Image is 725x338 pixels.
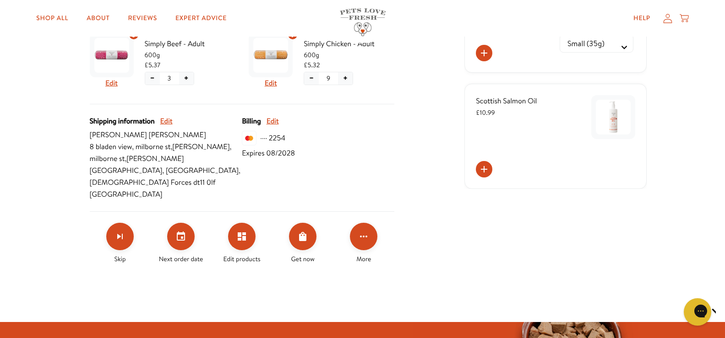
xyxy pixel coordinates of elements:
a: Help [626,9,658,27]
span: £10.99 [476,108,495,117]
span: £5.37 [145,60,161,70]
span: Expires 08/2028 [242,147,295,159]
button: Skip subscription [106,223,134,250]
span: Edit products [223,254,261,264]
img: Pets Love Fresh [340,8,386,36]
span: ···· 2254 [260,132,285,144]
div: Subscription product: Simply Chicken - Adult [249,30,394,93]
button: Edit products [228,223,256,250]
button: Decrease quantity [304,72,319,85]
button: Click for more options [350,223,377,250]
span: [GEOGRAPHIC_DATA] [90,188,242,200]
button: Set your next order date [167,223,195,250]
img: Simply Chicken - Adult [253,38,288,73]
span: Simply Chicken - Adult [304,38,394,50]
span: £5.32 [304,60,320,70]
img: Scottish Salmon Oil [596,100,631,134]
div: Subscription product: Simply Beef - Adult [90,30,235,93]
button: Edit [160,115,173,127]
button: Increase quantity [179,72,194,85]
span: [PERSON_NAME] [PERSON_NAME] [90,129,242,141]
span: 3 [168,73,171,83]
iframe: Gorgias live chat messenger [679,295,716,329]
span: More [356,254,371,264]
img: svg%3E [242,131,256,145]
span: 600g [304,50,394,60]
button: Order Now [289,223,316,250]
span: [GEOGRAPHIC_DATA], [GEOGRAPHIC_DATA] , [DEMOGRAPHIC_DATA] Forces dt11 0lf [90,165,242,188]
span: Shipping information [90,115,155,127]
button: Edit [105,77,118,89]
div: Make changes for subscription [90,223,394,264]
a: Shop All [29,9,76,27]
span: 9 [327,73,330,83]
span: Simply Beef - Adult [145,38,235,50]
a: About [79,9,117,27]
span: 8 bladen view, milborne st,[PERSON_NAME] , milborne st,[PERSON_NAME] [90,141,242,165]
span: Get now [291,254,315,264]
span: Skip [114,254,126,264]
a: Reviews [120,9,164,27]
button: Edit [265,77,277,89]
span: 600g [145,50,235,60]
button: Increase quantity [338,72,353,85]
span: Next order date [159,254,203,264]
span: Billing [242,115,261,127]
img: Simply Beef - Adult [94,38,129,73]
button: Edit [267,115,279,127]
button: Decrease quantity [145,72,160,85]
span: Scottish Salmon Oil [476,96,537,106]
a: Expert Advice [168,9,234,27]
